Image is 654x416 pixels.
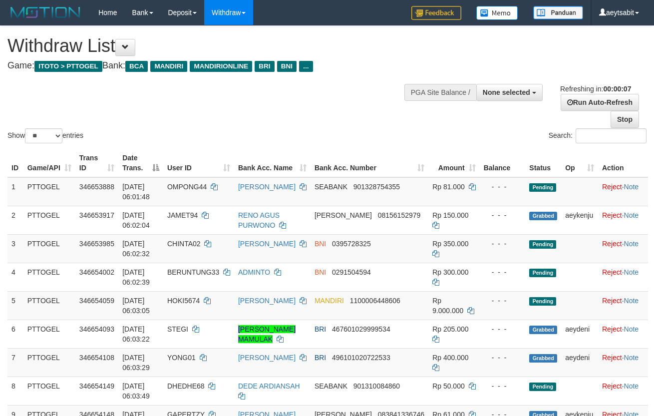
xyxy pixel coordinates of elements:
[611,111,639,128] a: Stop
[484,324,522,334] div: - - -
[432,297,463,315] span: Rp 9.000.000
[529,383,556,391] span: Pending
[7,263,23,291] td: 4
[234,149,311,177] th: Bank Acc. Name: activate to sort column ascending
[122,268,150,286] span: [DATE] 06:02:39
[315,240,326,248] span: BNI
[315,297,344,305] span: MANDIRI
[549,128,647,143] label: Search:
[79,211,114,219] span: 346653917
[167,354,196,362] span: YONG01
[624,325,639,333] a: Note
[23,291,75,320] td: PTTOGEL
[598,291,648,320] td: ·
[7,177,23,206] td: 1
[238,240,296,248] a: [PERSON_NAME]
[332,325,390,333] span: Copy 467601029999534 to clipboard
[118,149,163,177] th: Date Trans.: activate to sort column descending
[238,325,296,343] a: [PERSON_NAME] MAMULAK
[484,353,522,363] div: - - -
[432,325,468,333] span: Rp 205.000
[483,88,530,96] span: None selected
[484,381,522,391] div: - - -
[624,382,639,390] a: Note
[561,149,598,177] th: Op: activate to sort column ascending
[624,354,639,362] a: Note
[598,348,648,377] td: ·
[561,320,598,348] td: aeydeni
[23,206,75,234] td: PTTOGEL
[122,297,150,315] span: [DATE] 06:03:05
[529,212,557,220] span: Grabbed
[484,210,522,220] div: - - -
[75,149,118,177] th: Trans ID: activate to sort column ascending
[598,149,648,177] th: Action
[7,291,23,320] td: 5
[602,183,622,191] a: Reject
[167,240,201,248] span: CHINTA02
[163,149,234,177] th: User ID: activate to sort column ascending
[353,382,400,390] span: Copy 901310084860 to clipboard
[598,320,648,348] td: ·
[79,240,114,248] span: 346653985
[7,206,23,234] td: 2
[125,61,148,72] span: BCA
[7,128,83,143] label: Show entries
[122,211,150,229] span: [DATE] 06:02:04
[602,297,622,305] a: Reject
[432,183,465,191] span: Rp 81.000
[23,177,75,206] td: PTTOGEL
[484,182,522,192] div: - - -
[311,149,428,177] th: Bank Acc. Number: activate to sort column ascending
[560,85,631,93] span: Refreshing in:
[484,267,522,277] div: - - -
[122,240,150,258] span: [DATE] 06:02:32
[315,325,326,333] span: BRI
[238,297,296,305] a: [PERSON_NAME]
[299,61,313,72] span: ...
[598,206,648,234] td: ·
[25,128,62,143] select: Showentries
[332,268,371,276] span: Copy 0291504594 to clipboard
[576,128,647,143] input: Search:
[150,61,187,72] span: MANDIRI
[7,61,426,71] h4: Game: Bank:
[598,234,648,263] td: ·
[23,149,75,177] th: Game/API: activate to sort column ascending
[255,61,274,72] span: BRI
[411,6,461,20] img: Feedback.jpg
[34,61,102,72] span: ITOTO > PTTOGEL
[602,211,622,219] a: Reject
[432,354,468,362] span: Rp 400.000
[529,183,556,192] span: Pending
[432,211,468,219] span: Rp 150.000
[238,382,300,390] a: DEDE ARDIANSAH
[167,183,207,191] span: OMPONG44
[602,268,622,276] a: Reject
[315,211,372,219] span: [PERSON_NAME]
[332,354,390,362] span: Copy 496101020722533 to clipboard
[7,36,426,56] h1: Withdraw List
[480,149,526,177] th: Balance
[238,354,296,362] a: [PERSON_NAME]
[598,377,648,405] td: ·
[484,296,522,306] div: - - -
[79,268,114,276] span: 346654002
[529,240,556,249] span: Pending
[529,297,556,306] span: Pending
[167,382,205,390] span: DHEDHE68
[603,85,631,93] strong: 00:00:07
[529,354,557,363] span: Grabbed
[122,325,150,343] span: [DATE] 06:03:22
[332,240,371,248] span: Copy 0395728325 to clipboard
[484,239,522,249] div: - - -
[432,268,468,276] span: Rp 300.000
[533,6,583,19] img: panduan.png
[7,149,23,177] th: ID
[23,263,75,291] td: PTTOGEL
[602,382,622,390] a: Reject
[561,348,598,377] td: aeydeni
[432,240,468,248] span: Rp 350.000
[79,297,114,305] span: 346654059
[315,268,326,276] span: BNI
